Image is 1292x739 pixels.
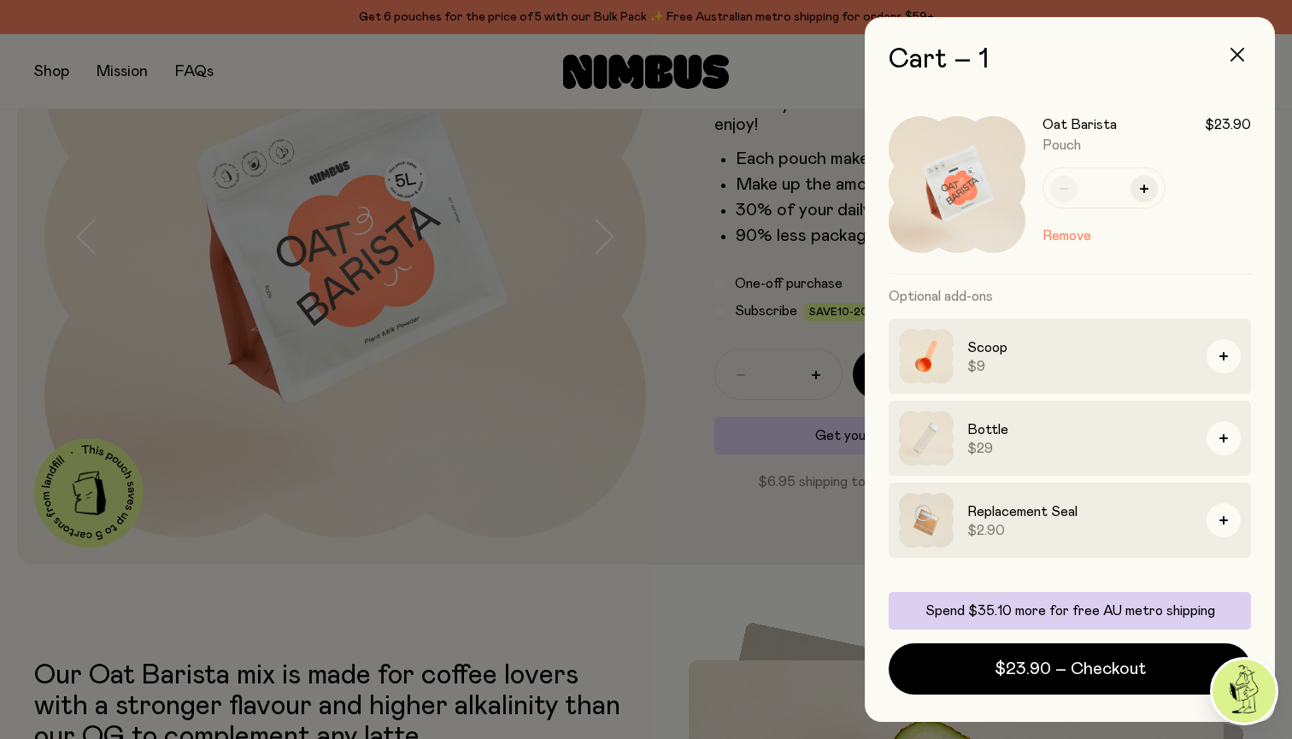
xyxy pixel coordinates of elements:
h3: Bottle [967,419,1193,440]
img: agent [1213,660,1276,723]
h2: Cart – 1 [889,44,1251,75]
span: $23.90 [1205,116,1251,133]
button: Remove [1042,226,1091,246]
h3: Optional add-ons [889,274,1251,319]
span: Pouch [1042,138,1081,152]
span: $23.90 – Checkout [995,657,1146,681]
span: $2.90 [967,522,1193,539]
h3: Scoop [967,337,1193,358]
span: $29 [967,440,1193,457]
h3: Replacement Seal [967,501,1193,522]
span: $9 [967,358,1193,375]
p: Spend $35.10 more for free AU metro shipping [899,602,1241,619]
button: $23.90 – Checkout [889,643,1251,695]
h3: Oat Barista [1042,116,1117,133]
